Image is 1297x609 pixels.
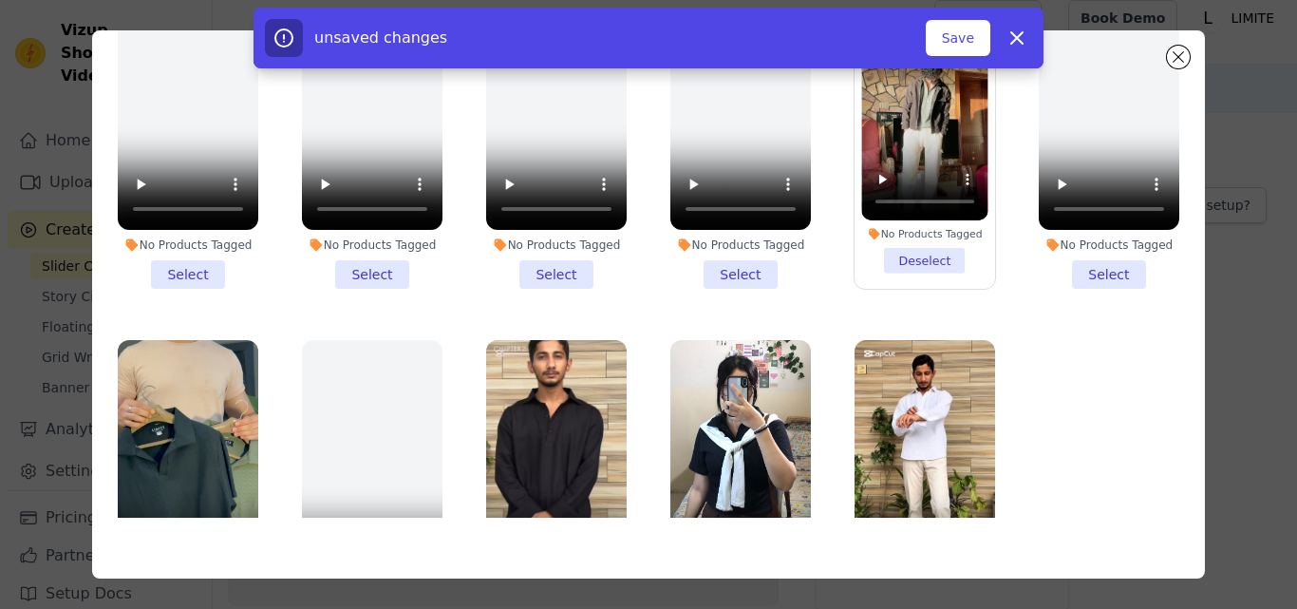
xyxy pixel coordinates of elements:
div: No Products Tagged [861,227,987,240]
div: No Products Tagged [302,238,442,253]
span: unsaved changes [314,29,447,47]
div: No Products Tagged [118,238,258,253]
div: No Products Tagged [670,238,811,253]
div: No Products Tagged [1039,238,1179,253]
div: No Products Tagged [486,238,627,253]
button: Save [926,20,990,56]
